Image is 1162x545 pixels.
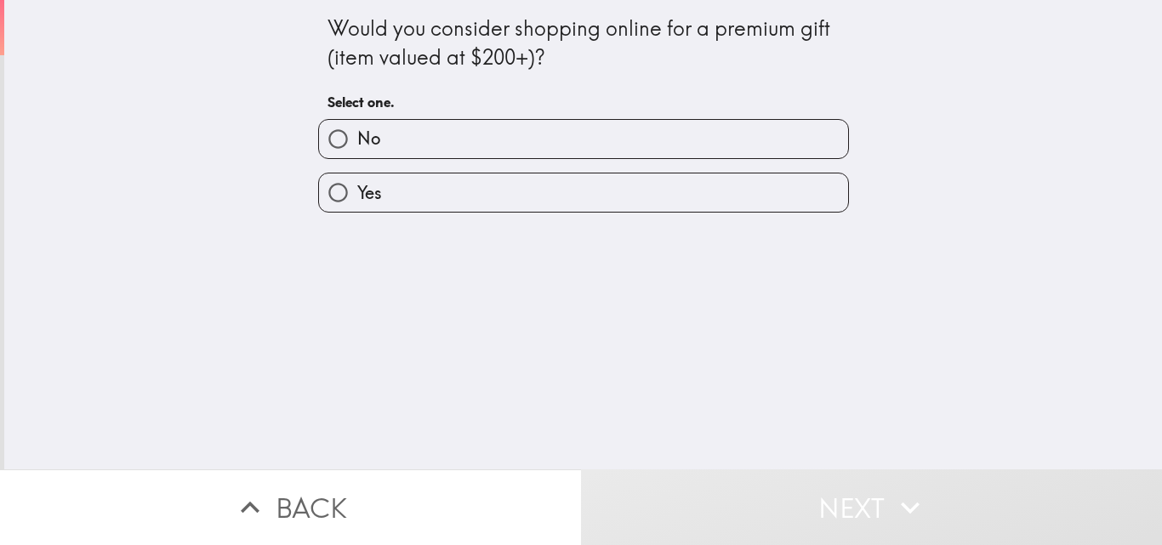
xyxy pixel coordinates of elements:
[328,93,840,111] h6: Select one.
[357,181,382,205] span: Yes
[319,120,848,158] button: No
[581,469,1162,545] button: Next
[319,173,848,212] button: Yes
[357,127,380,150] span: No
[328,14,840,71] div: Would you consider shopping online for a premium gift (item valued at $200+)?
